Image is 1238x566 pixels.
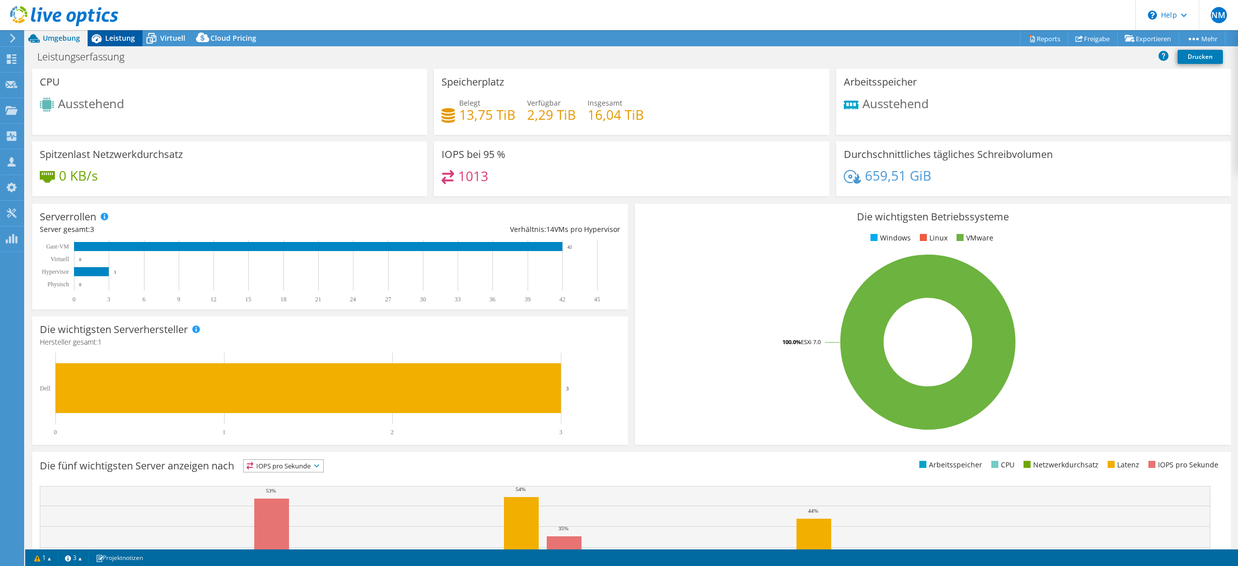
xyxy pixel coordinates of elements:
[455,296,461,303] text: 33
[588,98,622,108] span: Insgesamt
[315,296,321,303] text: 21
[459,98,480,108] span: Belegt
[142,296,145,303] text: 6
[47,281,69,288] text: Physisch
[280,296,286,303] text: 18
[516,486,526,492] text: 54%
[385,296,391,303] text: 27
[79,257,82,262] text: 0
[50,256,69,263] text: Virtuell
[90,224,94,234] span: 3
[244,460,323,472] span: IOPS pro Sekunde
[72,296,76,303] text: 0
[27,551,58,564] a: 1
[1021,459,1099,470] li: Netzwerkdurchsatz
[1178,50,1223,64] a: Drucken
[58,551,89,564] a: 3
[954,232,993,244] li: VMware
[546,224,554,234] span: 14
[114,270,116,275] text: 3
[350,296,356,303] text: 24
[808,508,818,514] text: 44%
[801,338,821,346] tspan: ESXi 7.0
[33,51,140,62] h1: Leistungserfassung
[42,268,69,275] text: Hypervisor
[642,211,1223,222] h3: Die wichtigsten Betriebssysteme
[558,525,568,531] text: 35%
[442,76,504,88] h3: Speicherplatz
[177,296,180,303] text: 9
[40,224,330,235] div: Server gesamt:
[107,296,110,303] text: 3
[844,76,917,88] h3: Arbeitsspeicher
[40,337,620,348] h4: Hersteller gesamt:
[40,76,60,88] h3: CPU
[1068,31,1118,46] a: Freigabe
[1117,31,1179,46] a: Exportieren
[489,296,495,303] text: 36
[40,324,188,335] h3: Die wichtigsten Serverhersteller
[917,232,948,244] li: Linux
[458,171,488,182] h4: 1013
[46,243,69,250] text: Gast-VM
[391,429,394,436] text: 2
[223,429,226,436] text: 1
[210,296,216,303] text: 12
[59,170,98,181] h4: 0 KB/s
[459,109,516,120] h4: 13,75 TiB
[266,488,276,494] text: 53%
[525,296,531,303] text: 39
[420,296,426,303] text: 30
[43,33,80,43] span: Umgebung
[862,95,929,112] span: Ausstehend
[54,429,57,436] text: 0
[588,109,644,120] h4: 16,04 TiB
[79,282,82,287] text: 0
[559,429,562,436] text: 3
[782,338,801,346] tspan: 100.0%
[40,385,50,392] text: Dell
[1148,11,1157,20] svg: \n
[245,296,251,303] text: 15
[40,211,96,222] h3: Serverrollen
[98,337,102,347] span: 1
[527,98,561,108] span: Verfügbar
[989,459,1014,470] li: CPU
[210,33,256,43] span: Cloud Pricing
[160,33,185,43] span: Virtuell
[58,95,124,112] span: Ausstehend
[1179,31,1225,46] a: Mehr
[559,296,565,303] text: 42
[330,224,621,235] div: Verhältnis: VMs pro Hypervisor
[1020,31,1068,46] a: Reports
[1105,459,1139,470] li: Latenz
[594,296,600,303] text: 45
[865,170,931,181] h4: 659,51 GiB
[566,385,569,391] text: 3
[527,109,576,120] h4: 2,29 TiB
[1146,459,1218,470] li: IOPS pro Sekunde
[40,149,183,160] h3: Spitzenlast Netzwerkdurchsatz
[567,245,572,250] text: 42
[868,232,911,244] li: Windows
[844,149,1053,160] h3: Durchschnittliches tägliches Schreibvolumen
[1211,7,1227,23] span: NM
[89,551,150,564] a: Projektnotizen
[105,33,135,43] span: Leistung
[442,149,505,160] h3: IOPS bei 95 %
[917,459,982,470] li: Arbeitsspeicher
